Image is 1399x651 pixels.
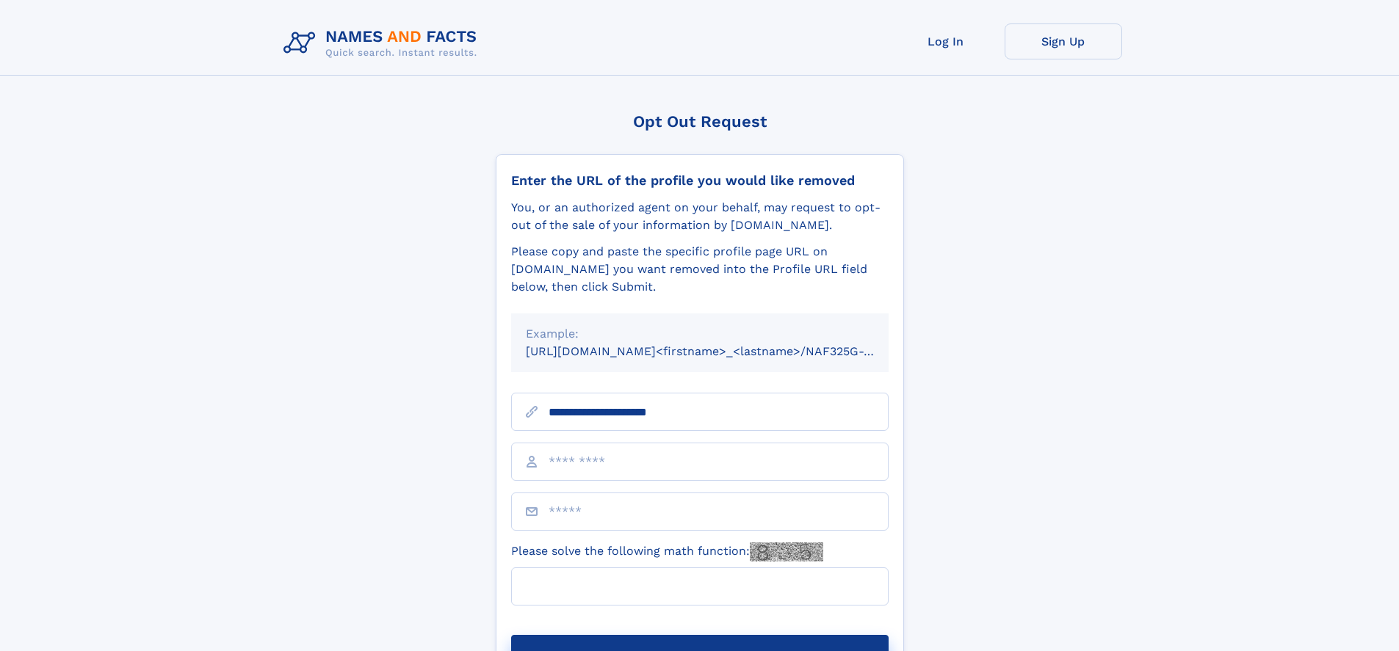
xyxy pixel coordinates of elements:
img: Logo Names and Facts [278,23,489,63]
small: [URL][DOMAIN_NAME]<firstname>_<lastname>/NAF325G-xxxxxxxx [526,344,917,358]
label: Please solve the following math function: [511,542,823,561]
div: You, or an authorized agent on your behalf, may request to opt-out of the sale of your informatio... [511,199,889,234]
div: Enter the URL of the profile you would like removed [511,172,889,189]
a: Log In [887,23,1005,59]
a: Sign Up [1005,23,1122,59]
div: Example: [526,325,874,343]
div: Please copy and paste the specific profile page URL on [DOMAIN_NAME] you want removed into the Pr... [511,243,889,296]
div: Opt Out Request [496,112,904,131]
